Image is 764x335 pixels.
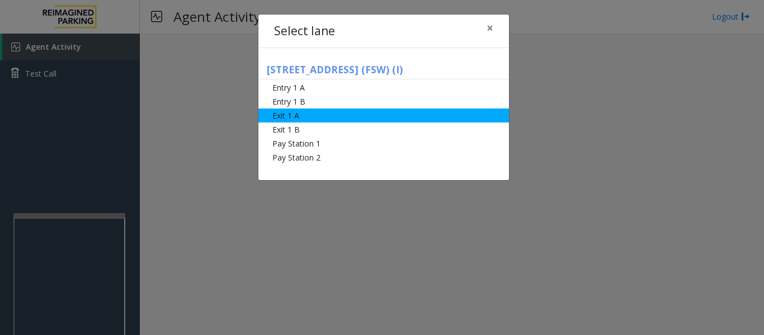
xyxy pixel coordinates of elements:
[487,20,493,36] span: ×
[258,122,509,136] li: Exit 1 B
[274,22,335,40] h4: Select lane
[258,108,509,122] li: Exit 1 A
[258,150,509,164] li: Pay Station 2
[258,81,509,95] li: Entry 1 A
[258,95,509,108] li: Entry 1 B
[479,15,501,42] button: Close
[258,136,509,150] li: Pay Station 1
[258,64,509,79] h5: [STREET_ADDRESS] (FSW) (I)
